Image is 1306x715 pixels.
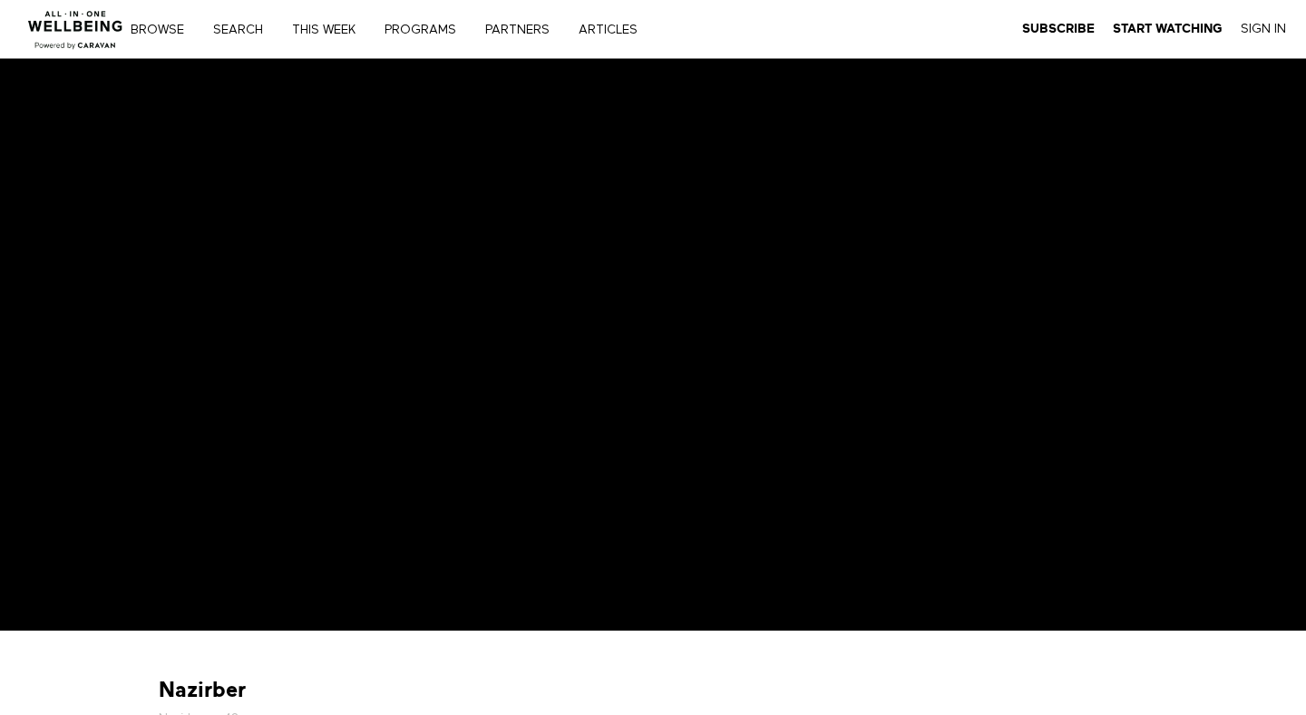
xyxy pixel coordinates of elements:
a: Search [207,24,282,36]
a: PARTNERS [479,24,569,36]
a: THIS WEEK [286,24,375,36]
strong: Nazirber [159,676,246,704]
a: Browse [124,24,203,36]
a: PROGRAMS [378,24,475,36]
strong: Start Watching [1113,22,1223,35]
nav: Primary [143,20,675,38]
a: Start Watching [1113,21,1223,37]
a: ARTICLES [572,24,657,36]
a: Subscribe [1022,21,1095,37]
a: Sign In [1241,21,1286,37]
strong: Subscribe [1022,22,1095,35]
